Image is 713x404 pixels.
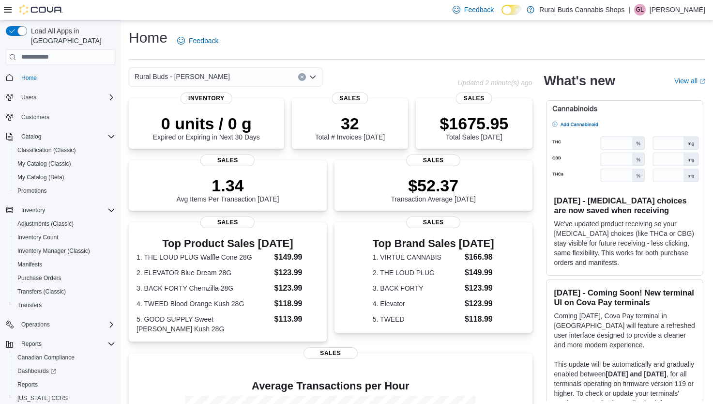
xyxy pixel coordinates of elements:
[14,144,115,156] span: Classification (Classic)
[315,114,385,133] p: 32
[10,351,119,364] button: Canadian Compliance
[17,111,115,123] span: Customers
[14,158,115,170] span: My Catalog (Classic)
[10,378,119,391] button: Reports
[14,392,115,404] span: Washington CCRS
[14,365,60,377] a: Dashboards
[674,77,705,85] a: View allExternal link
[17,72,115,84] span: Home
[153,114,260,141] div: Expired or Expiring in Next 30 Days
[129,28,167,47] h1: Home
[21,113,49,121] span: Customers
[699,78,705,84] svg: External link
[14,158,75,170] a: My Catalog (Classic)
[465,282,494,294] dd: $123.99
[17,274,61,282] span: Purchase Orders
[181,93,232,104] span: Inventory
[14,185,51,197] a: Promotions
[17,354,75,361] span: Canadian Compliance
[14,245,94,257] a: Inventory Manager (Classic)
[17,319,115,330] span: Operations
[456,93,492,104] span: Sales
[137,252,271,262] dt: 1. THE LOUD PLUG Waffle Cone 28G
[17,220,74,228] span: Adjustments (Classic)
[200,217,255,228] span: Sales
[10,143,119,157] button: Classification (Classic)
[137,268,271,278] dt: 2. ELEVATOR Blue Dream 28G
[17,247,90,255] span: Inventory Manager (Classic)
[27,26,115,46] span: Load All Apps in [GEOGRAPHIC_DATA]
[17,301,42,309] span: Transfers
[10,184,119,198] button: Promotions
[21,74,37,82] span: Home
[274,267,319,279] dd: $123.99
[21,321,50,328] span: Operations
[14,365,115,377] span: Dashboards
[137,299,271,309] dt: 4. TWEED Blood Orange Kush 28G
[17,92,40,103] button: Users
[17,92,115,103] span: Users
[14,352,78,363] a: Canadian Compliance
[465,267,494,279] dd: $149.99
[634,4,646,16] div: Ginette Lucier
[406,155,460,166] span: Sales
[17,131,115,142] span: Catalog
[153,114,260,133] p: 0 units / 0 g
[440,114,508,141] div: Total Sales [DATE]
[14,352,115,363] span: Canadian Compliance
[2,91,119,104] button: Users
[21,340,42,348] span: Reports
[14,272,65,284] a: Purchase Orders
[14,286,70,297] a: Transfers (Classic)
[373,283,461,293] dt: 3. BACK FORTY
[10,285,119,298] button: Transfers (Classic)
[457,79,532,87] p: Updated 2 minute(s) ago
[2,130,119,143] button: Catalog
[391,176,476,195] p: $52.37
[135,71,230,82] span: Rural Buds - [PERSON_NAME]
[373,314,461,324] dt: 5. TWEED
[17,319,54,330] button: Operations
[14,218,115,230] span: Adjustments (Classic)
[17,204,49,216] button: Inventory
[176,176,279,195] p: 1.34
[137,380,525,392] h4: Average Transactions per Hour
[17,187,47,195] span: Promotions
[17,72,41,84] a: Home
[19,5,63,15] img: Cova
[274,282,319,294] dd: $123.99
[636,4,644,16] span: GL
[17,173,64,181] span: My Catalog (Beta)
[10,271,119,285] button: Purchase Orders
[14,299,46,311] a: Transfers
[2,337,119,351] button: Reports
[137,283,271,293] dt: 3. BACK FORTY Chemzilla 28G
[373,238,494,249] h3: Top Brand Sales [DATE]
[14,379,115,390] span: Reports
[14,299,115,311] span: Transfers
[10,298,119,312] button: Transfers
[373,299,461,309] dt: 4. Elevator
[14,232,115,243] span: Inventory Count
[650,4,705,16] p: [PERSON_NAME]
[274,313,319,325] dd: $113.99
[21,206,45,214] span: Inventory
[200,155,255,166] span: Sales
[17,160,71,168] span: My Catalog (Classic)
[406,217,460,228] span: Sales
[315,114,385,141] div: Total # Invoices [DATE]
[14,144,80,156] a: Classification (Classic)
[2,71,119,85] button: Home
[554,288,695,307] h3: [DATE] - Coming Soon! New terminal UI on Cova Pay terminals
[17,261,42,268] span: Manifests
[332,93,368,104] span: Sales
[14,185,115,197] span: Promotions
[10,217,119,231] button: Adjustments (Classic)
[554,196,695,215] h3: [DATE] - [MEDICAL_DATA] choices are now saved when receiving
[17,111,53,123] a: Customers
[274,251,319,263] dd: $149.99
[539,4,624,16] p: Rural Buds Cannabis Shops
[440,114,508,133] p: $1675.95
[554,311,695,350] p: Coming [DATE], Cova Pay terminal in [GEOGRAPHIC_DATA] will feature a refreshed user interface des...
